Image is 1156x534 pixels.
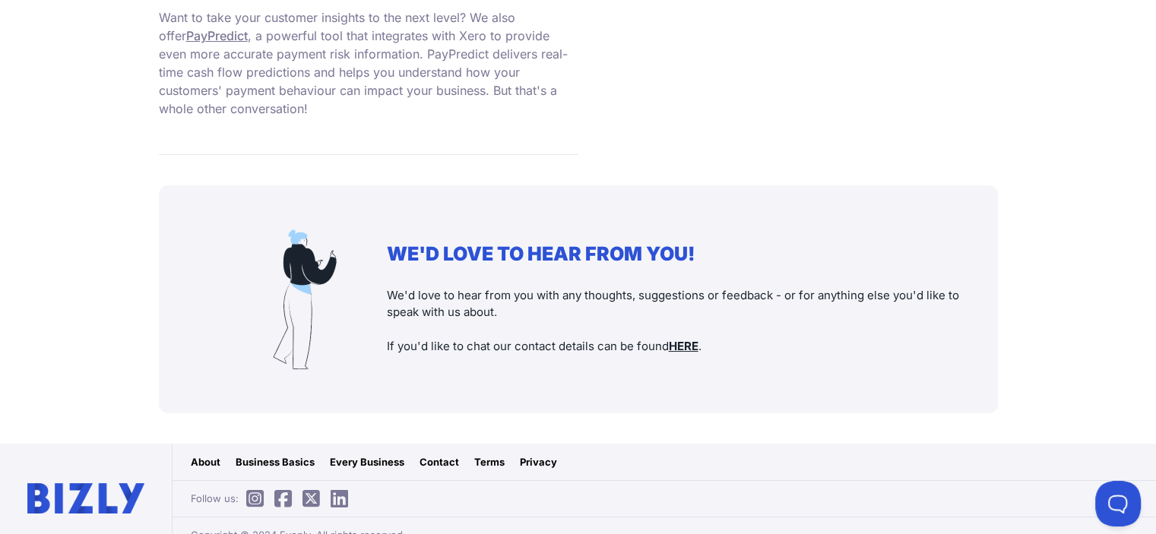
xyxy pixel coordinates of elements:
a: About [191,454,220,469]
a: HERE [669,339,698,353]
a: Contact [420,454,459,469]
p: Want to take your customer insights to the next level? We also offer , a powerful tool that integ... [159,8,578,118]
a: Every Business [330,454,404,469]
span: Follow us: [191,491,356,506]
a: PayPredict [186,28,248,43]
a: Terms [474,454,505,469]
p: We'd love to hear from you with any thoughts, suggestions or feedback - or for anything else you'... [387,287,968,355]
iframe: Toggle Customer Support [1095,481,1141,526]
h2: WE'D LOVE TO HEAR FROM YOU! [387,242,968,265]
a: Privacy [520,454,557,469]
a: Business Basics [236,454,315,469]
